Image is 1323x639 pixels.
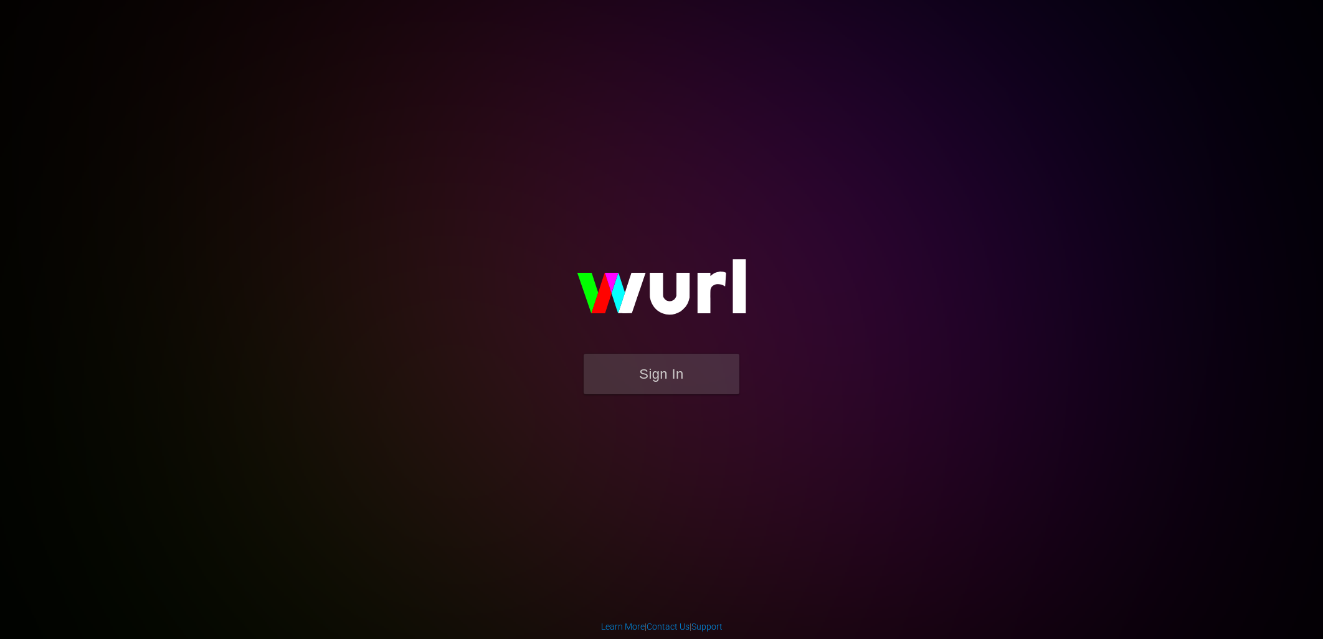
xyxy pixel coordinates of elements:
button: Sign In [584,354,739,394]
a: Support [691,622,723,632]
a: Contact Us [647,622,690,632]
a: Learn More [601,622,645,632]
div: | | [601,620,723,633]
img: wurl-logo-on-black-223613ac3d8ba8fe6dc639794a292ebdb59501304c7dfd60c99c58986ef67473.svg [537,232,786,353]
